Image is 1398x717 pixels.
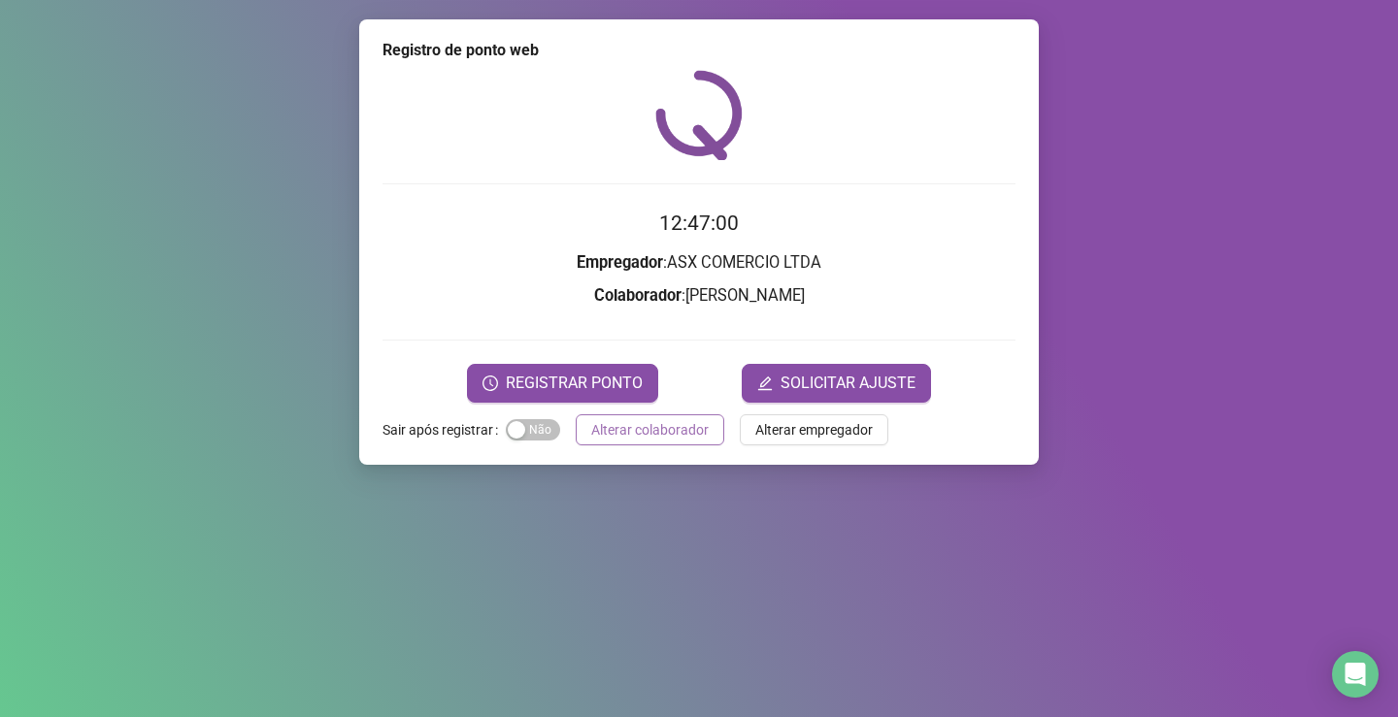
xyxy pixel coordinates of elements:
button: Alterar colaborador [576,414,724,445]
span: REGISTRAR PONTO [506,372,643,395]
label: Sair após registrar [383,414,506,445]
div: Registro de ponto web [383,39,1015,62]
div: Open Intercom Messenger [1332,651,1379,698]
button: editSOLICITAR AJUSTE [742,364,931,403]
button: REGISTRAR PONTO [467,364,658,403]
h3: : [PERSON_NAME] [383,283,1015,309]
h3: : ASX COMERCIO LTDA [383,250,1015,276]
time: 12:47:00 [659,212,739,235]
img: QRPoint [655,70,743,160]
span: Alterar colaborador [591,419,709,440]
span: clock-circle [483,375,498,391]
span: SOLICITAR AJUSTE [781,372,915,395]
strong: Colaborador [594,286,682,305]
span: Alterar empregador [755,419,873,440]
strong: Empregador [577,253,663,272]
button: Alterar empregador [740,414,888,445]
span: edit [757,375,773,391]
